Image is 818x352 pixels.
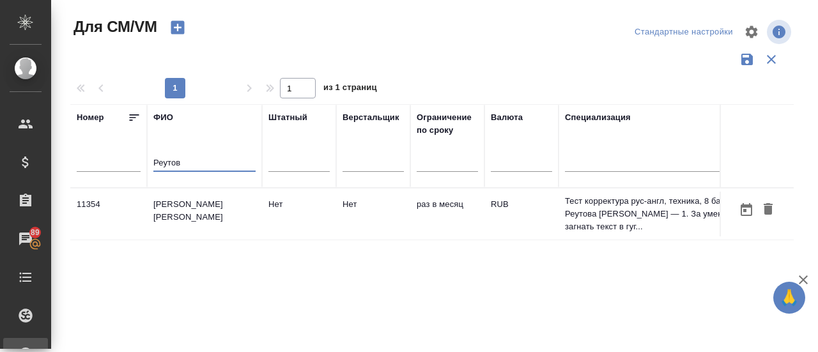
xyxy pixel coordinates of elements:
[736,198,757,222] button: Открыть календарь загрузки
[759,47,783,72] button: Сбросить фильтры
[735,47,759,72] button: Сохранить фильтры
[147,192,262,236] td: [PERSON_NAME] [PERSON_NAME]
[70,192,147,236] td: 11354
[773,282,805,314] button: 🙏
[268,111,307,124] div: Штатный
[778,284,800,311] span: 🙏
[491,111,523,124] div: Валюта
[77,111,104,124] div: Номер
[162,17,193,38] button: Создать
[410,192,484,236] td: раз в месяц
[565,111,631,124] div: Специализация
[631,22,736,42] div: split button
[262,192,336,236] td: Нет
[417,111,478,137] div: Ограничение по сроку
[3,223,48,255] a: 89
[70,17,157,37] span: Для СМ/VM
[336,192,410,236] td: Нет
[23,226,47,239] span: 89
[767,20,794,44] span: Посмотреть информацию
[736,17,767,47] span: Настроить таблицу
[343,111,399,124] div: Верстальщик
[484,192,559,236] td: RUB
[757,198,779,222] button: Удалить
[565,195,744,233] p: Тест корректура рус-англ, техника, 8 баллов Реутова [PERSON_NAME] — 1. За умение загнать текст в ...
[153,111,173,124] div: ФИО
[323,80,377,98] span: из 1 страниц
